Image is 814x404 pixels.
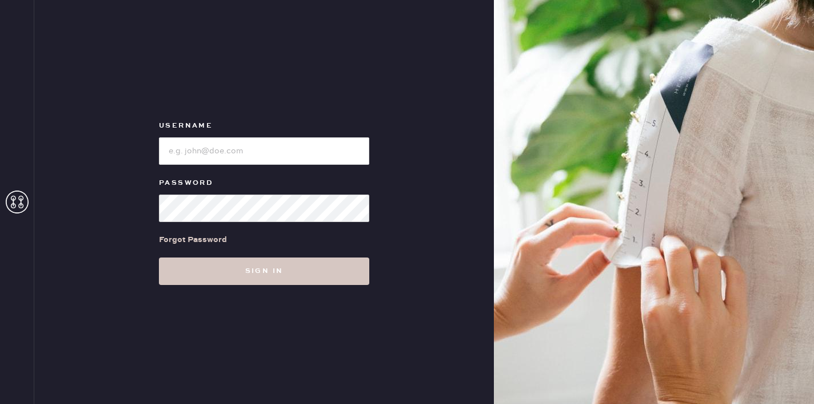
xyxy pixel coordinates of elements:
[159,222,227,258] a: Forgot Password
[159,176,369,190] label: Password
[159,233,227,246] div: Forgot Password
[159,137,369,165] input: e.g. john@doe.com
[159,258,369,285] button: Sign in
[159,119,369,133] label: Username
